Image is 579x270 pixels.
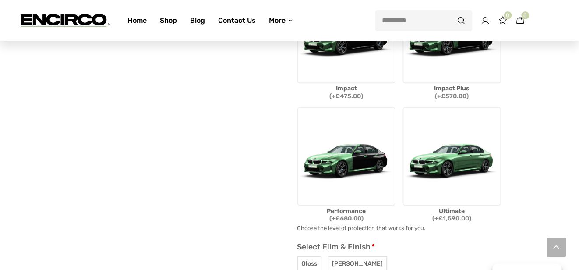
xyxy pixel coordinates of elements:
[336,85,357,92] span: Impact
[297,225,538,232] p: Choose the level of protection that works for you.
[434,85,470,92] span: Impact Plus
[329,215,364,223] span: ( )
[184,5,212,36] a: Blog
[435,92,469,100] span: ( )
[504,11,512,19] span: 0
[340,215,361,222] span: 680.00
[450,10,472,31] button: Search
[439,207,465,215] span: Ultimate
[153,5,184,36] a: Shop
[402,107,501,223] label: Ultimate (+£1,590.00)
[516,12,525,28] a: 0
[332,215,340,222] span: +£
[262,5,300,36] a: More
[18,7,110,34] img: encirco.com -
[212,5,262,36] a: Contact Us
[121,5,153,36] a: Home
[432,215,471,223] span: ( )
[327,207,366,215] span: Performance
[297,107,395,223] label: Performance (+£680.00)
[437,92,445,100] span: +£
[498,18,507,26] a: 0
[297,240,538,254] p: Select Film & Finish
[445,92,466,100] span: 570.00
[443,215,469,222] span: 1,590.00
[340,92,361,100] span: 475.00
[332,92,340,100] span: +£
[521,11,529,19] span: 0
[434,215,443,222] span: +£
[329,92,363,100] span: ( )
